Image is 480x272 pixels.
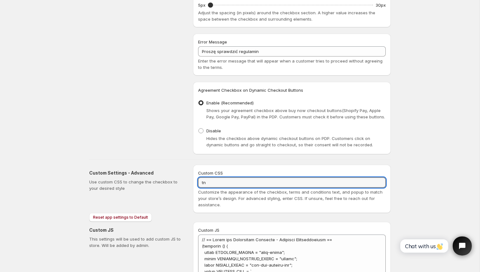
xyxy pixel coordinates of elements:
[198,2,205,8] p: 5px
[89,170,183,176] h2: Custom Settings - Advanced
[198,39,227,44] span: Error Message
[198,87,386,93] h3: Agreement Checkbox on Dynamic Checkout Buttons
[89,213,152,222] button: Reset app settings to Default
[198,58,383,70] span: Enter the error message that will appear when a customer tries to proceed without agreeing to the...
[198,10,375,22] span: Adjust the spacing (in pixels) around the checkbox section. A higher value increases the space be...
[89,236,183,249] p: This settings will be used to add custom JS to store. Will be added by admin.
[198,170,223,176] span: Custom CSS
[393,231,477,261] iframe: Tidio Chat
[198,177,386,188] textarea: tn
[206,100,254,105] span: Enable (Recommended)
[89,179,183,191] p: Use custom CSS to change the checkbox to your desired style
[206,136,373,147] span: Hides the checkbox above dynamic checkout buttons on PDP. Customers click on dynamic buttons and ...
[93,215,148,220] span: Reset app settings to Default
[376,2,386,8] p: 30px
[89,227,183,233] h2: Custom JS
[198,189,383,207] span: Customize the appearance of the checkbox, terms and conditions text, and popup to match your stor...
[206,128,221,133] span: Disable
[206,108,385,119] span: Shows your agreement checkbox above buy now checkout buttons(Shopify Pay, Apple Pay, Google Pay, ...
[198,228,219,233] span: Custom JS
